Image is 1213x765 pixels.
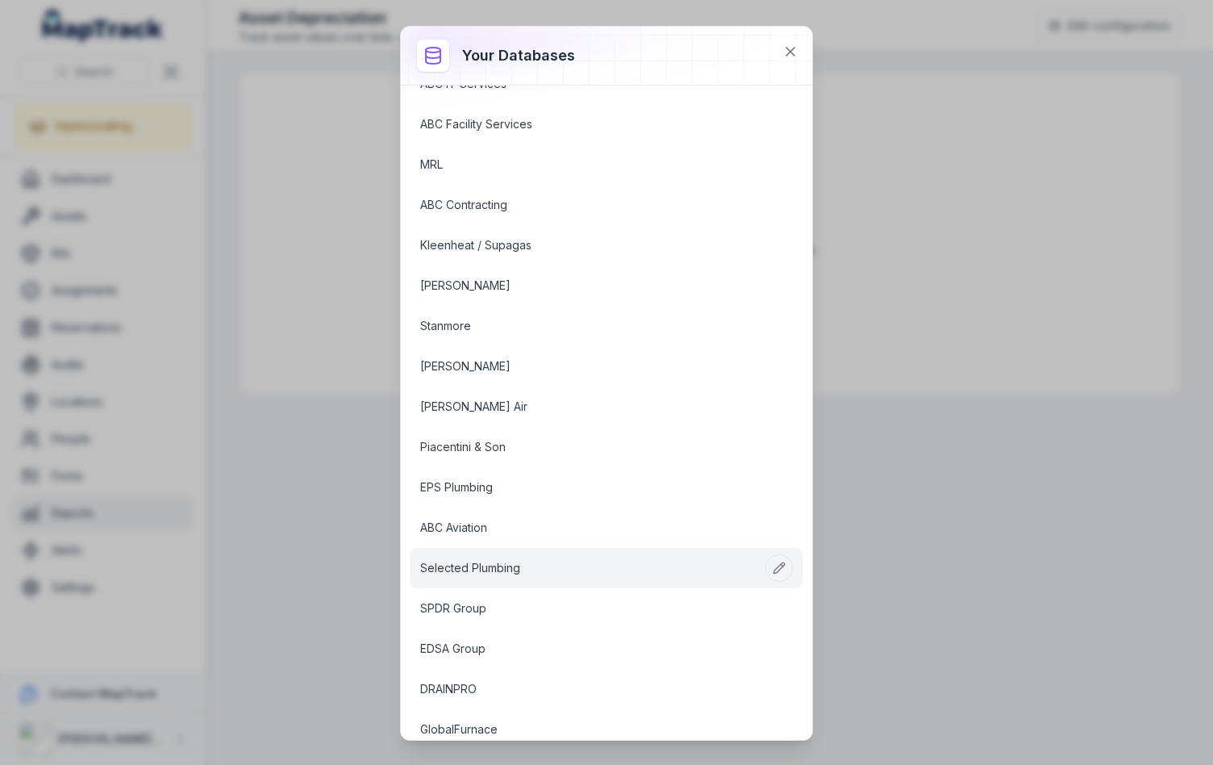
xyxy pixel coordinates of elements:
[420,681,754,697] a: DRAINPRO
[420,358,754,374] a: [PERSON_NAME]
[420,439,754,455] a: Piacentini & Son
[420,560,754,576] a: Selected Plumbing
[420,479,754,495] a: EPS Plumbing
[420,721,754,738] a: GlobalFurnace
[420,641,754,657] a: EDSA Group
[420,278,754,294] a: [PERSON_NAME]
[462,44,575,67] h3: Your databases
[420,600,754,617] a: SPDR Group
[420,318,754,334] a: Stanmore
[420,76,754,92] a: ABC IT Services
[420,399,754,415] a: [PERSON_NAME] Air
[420,520,754,536] a: ABC Aviation
[420,157,754,173] a: MRL
[420,197,754,213] a: ABC Contracting
[420,237,754,253] a: Kleenheat / Supagas
[420,116,754,132] a: ABC Facility Services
